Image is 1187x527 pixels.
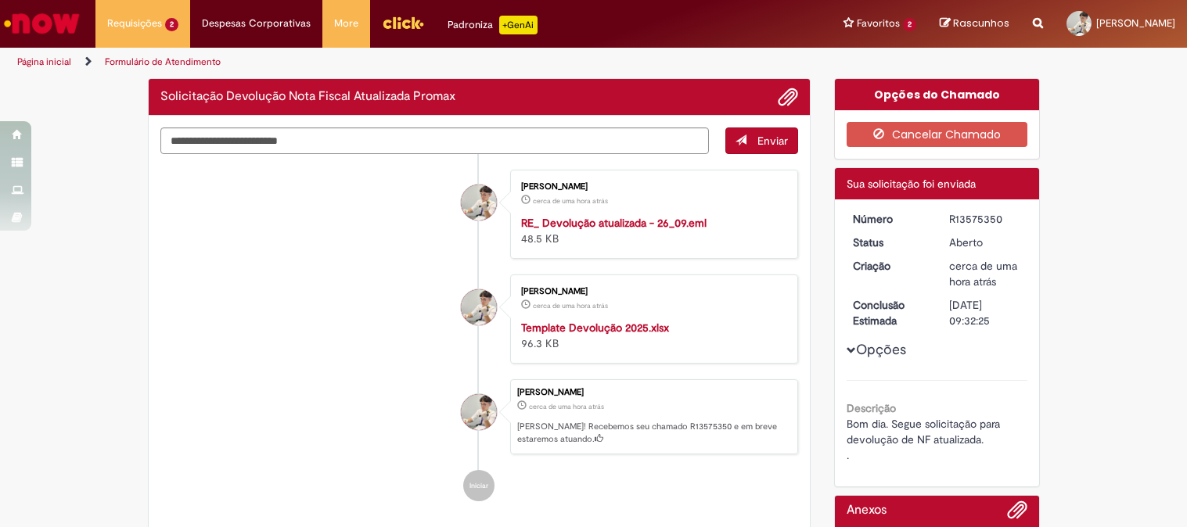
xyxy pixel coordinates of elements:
div: Ana Lorena De Brito Soares [461,289,497,325]
ul: Histórico de tíquete [160,154,799,517]
div: Aberto [949,235,1022,250]
span: cerca de uma hora atrás [533,301,608,310]
a: Rascunhos [940,16,1009,31]
span: 2 [903,18,916,31]
div: R13575350 [949,211,1022,227]
div: 96.3 KB [521,320,782,351]
ul: Trilhas de página [12,48,779,77]
span: More [334,16,358,31]
span: Requisições [107,16,162,31]
div: Padroniza [448,16,538,34]
div: Ana Lorena De Brito Soares [461,185,497,220]
div: [PERSON_NAME] [521,287,782,296]
b: Descrição [847,401,896,415]
div: Ana Lorena De Brito Soares [461,394,497,430]
span: cerca de uma hora atrás [533,196,608,206]
dt: Conclusão Estimada [841,297,937,328]
div: [PERSON_NAME] [517,388,790,397]
button: Enviar [725,127,798,154]
div: Opções do Chamado [835,79,1039,110]
span: Despesas Corporativas [202,16,311,31]
button: Adicionar anexos [778,87,798,107]
span: Bom dia. Segue solicitação para devolução de NF atualizada. . [847,417,1003,462]
span: [PERSON_NAME] [1096,16,1175,30]
div: 29/09/2025 09:32:22 [949,258,1022,289]
time: 29/09/2025 09:32:17 [533,301,608,310]
span: cerca de uma hora atrás [949,259,1017,289]
span: Rascunhos [953,16,1009,30]
img: click_logo_yellow_360x200.png [382,11,424,34]
time: 29/09/2025 09:32:17 [533,196,608,206]
li: Ana Lorena De Brito Soares [160,379,799,454]
img: ServiceNow [2,8,82,39]
h2: Anexos [847,504,887,518]
dt: Criação [841,258,937,274]
h2: Solicitação Devolução Nota Fiscal Atualizada Promax Histórico de tíquete [160,90,455,104]
a: Formulário de Atendimento [105,56,221,68]
p: +GenAi [499,16,538,34]
span: cerca de uma hora atrás [529,402,604,411]
p: [PERSON_NAME]! Recebemos seu chamado R13575350 e em breve estaremos atuando. [517,421,790,445]
time: 29/09/2025 09:32:22 [529,402,604,411]
a: RE_ Devolução atualizada - 26_09.eml [521,216,707,230]
button: Cancelar Chamado [847,122,1027,147]
div: [PERSON_NAME] [521,182,782,192]
a: Template Devolução 2025.xlsx [521,321,669,335]
span: Sua solicitação foi enviada [847,177,976,191]
span: Enviar [757,134,788,148]
span: 2 [165,18,178,31]
span: Favoritos [857,16,900,31]
time: 29/09/2025 09:32:22 [949,259,1017,289]
dt: Número [841,211,937,227]
a: Página inicial [17,56,71,68]
textarea: Digite sua mensagem aqui... [160,127,710,154]
dt: Status [841,235,937,250]
div: 48.5 KB [521,215,782,246]
div: [DATE] 09:32:25 [949,297,1022,328]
